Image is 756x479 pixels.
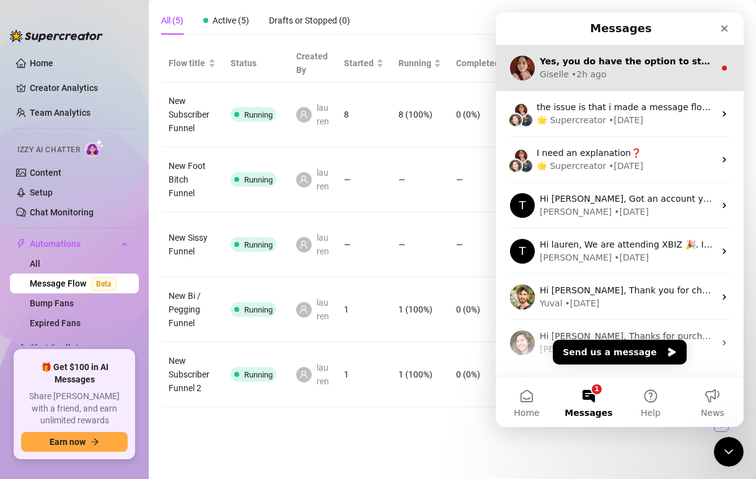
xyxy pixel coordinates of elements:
span: thunderbolt [16,239,26,249]
span: News [205,396,229,405]
a: Content [30,168,61,178]
a: Bump Fans [30,298,74,308]
span: arrow-right [90,438,99,446]
span: I need an explanation❓ [41,136,146,145]
span: lauren [317,231,329,258]
td: 8 [336,82,391,147]
span: Flow title [169,56,206,70]
span: lauren [317,101,329,128]
a: Expired Fans [30,318,81,328]
th: Flow title [161,45,223,82]
td: — [449,212,517,277]
td: 1 [336,342,391,407]
div: All (5) [161,14,183,27]
span: Messages [69,396,116,405]
span: Running [244,110,273,119]
div: • [DATE] [69,285,104,298]
span: user [299,305,308,314]
span: user [299,175,308,184]
span: Beta [91,277,116,291]
span: Started [344,56,374,70]
img: Profile image for Yuval [14,272,39,297]
img: Ella avatar [12,146,27,161]
button: Help [124,365,186,415]
span: lauren [317,166,329,193]
div: 🌟 Supercreator [41,101,110,114]
a: Message FlowBeta [30,278,121,288]
td: New Subscriber Funnel 2 [161,342,223,407]
td: New Bi / Pegging Funnel [161,277,223,342]
div: Profile image for Tanya [14,364,39,389]
img: Chat Copilot [16,343,24,352]
th: Created By [289,45,336,82]
span: Running [244,370,273,379]
span: Chat Copilot [30,338,118,358]
td: 1 [336,277,391,342]
span: lauren [317,361,329,388]
td: 0 (0%) [449,82,517,147]
td: 0 (0%) [449,342,517,407]
div: • [DATE] [118,239,153,252]
a: All [30,259,40,269]
span: the issue is that i made a message flow but the tagged subscribers aren't being added to it [41,90,438,100]
iframe: Intercom live chat [496,12,744,427]
div: • [DATE] [113,101,147,114]
td: New Subscriber Funnel [161,82,223,147]
span: user [299,240,308,249]
span: lauren [317,296,329,323]
span: 🎁 Get $100 in AI Messages [21,361,128,386]
div: [PERSON_NAME] [44,330,116,343]
div: • [DATE] [113,147,147,160]
a: Home [30,58,53,68]
span: Izzy AI Chatter [17,144,80,156]
span: Active (5) [213,15,249,25]
div: Profile image for Tanya [14,227,39,251]
img: Profile image for Ella [14,318,39,343]
button: Earn nowarrow-right [21,432,128,452]
a: Chat Monitoring [30,207,94,217]
span: Running [244,305,273,314]
td: — [336,147,391,212]
td: New Foot Bitch Funnel [161,147,223,212]
button: Send us a message [57,327,191,352]
td: New Sissy Funnel [161,212,223,277]
a: Setup [30,188,53,197]
span: Earn now [50,437,86,447]
td: 1 (100%) [391,277,449,342]
td: 1 (100%) [391,342,449,407]
div: Yuval [44,285,67,298]
div: Drafts or Stopped (0) [269,14,350,27]
td: — [449,147,517,212]
div: • [DATE] [118,193,153,206]
th: Status [223,45,289,82]
iframe: Intercom live chat [714,437,744,467]
td: — [336,212,391,277]
td: — [391,147,449,212]
span: Automations [30,234,118,254]
img: Giselle avatar [18,136,33,151]
td: 0 (0%) [449,277,517,342]
td: 8 (100%) [391,82,449,147]
div: Profile image for Tanya [14,181,39,205]
span: Running [244,175,273,184]
span: Running [398,56,431,70]
img: AI Chatter [85,139,104,157]
button: Messages [62,365,124,415]
span: Share [PERSON_NAME] with a friend, and earn unlimited rewards [21,391,128,427]
span: Completed [456,56,499,70]
th: Started [336,45,391,82]
div: [PERSON_NAME] [44,193,116,206]
span: Running [244,240,273,249]
th: Completed [449,45,517,82]
button: News [186,365,248,415]
a: Team Analytics [30,108,90,118]
td: — [391,212,449,277]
